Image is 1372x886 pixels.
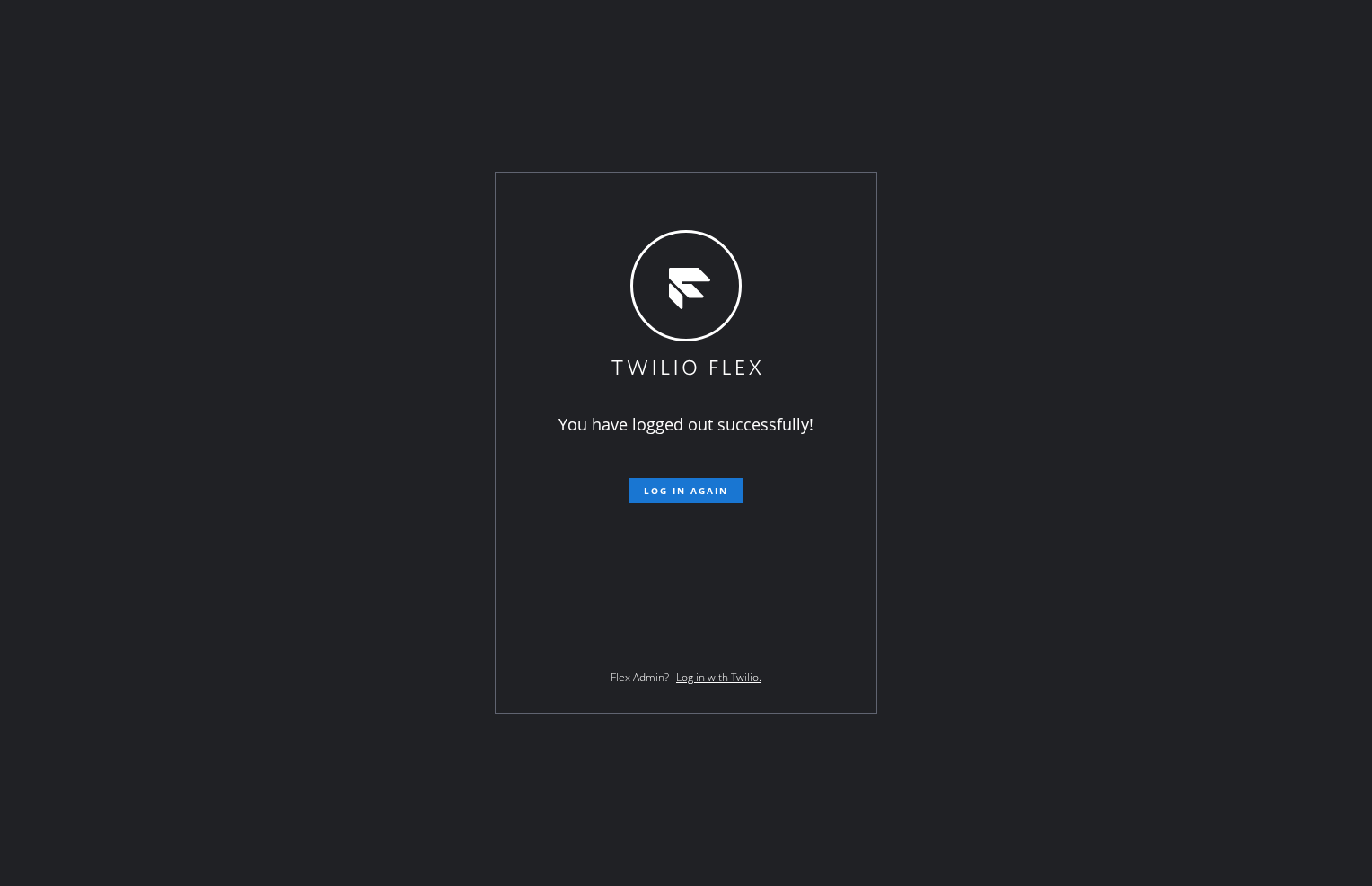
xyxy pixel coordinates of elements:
span: Log in again [644,484,728,497]
button: Log in again [629,478,743,503]
span: You have logged out successfully! [558,413,814,435]
a: Log in with Twilio. [676,669,761,685]
span: Flex Admin? [611,669,669,685]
